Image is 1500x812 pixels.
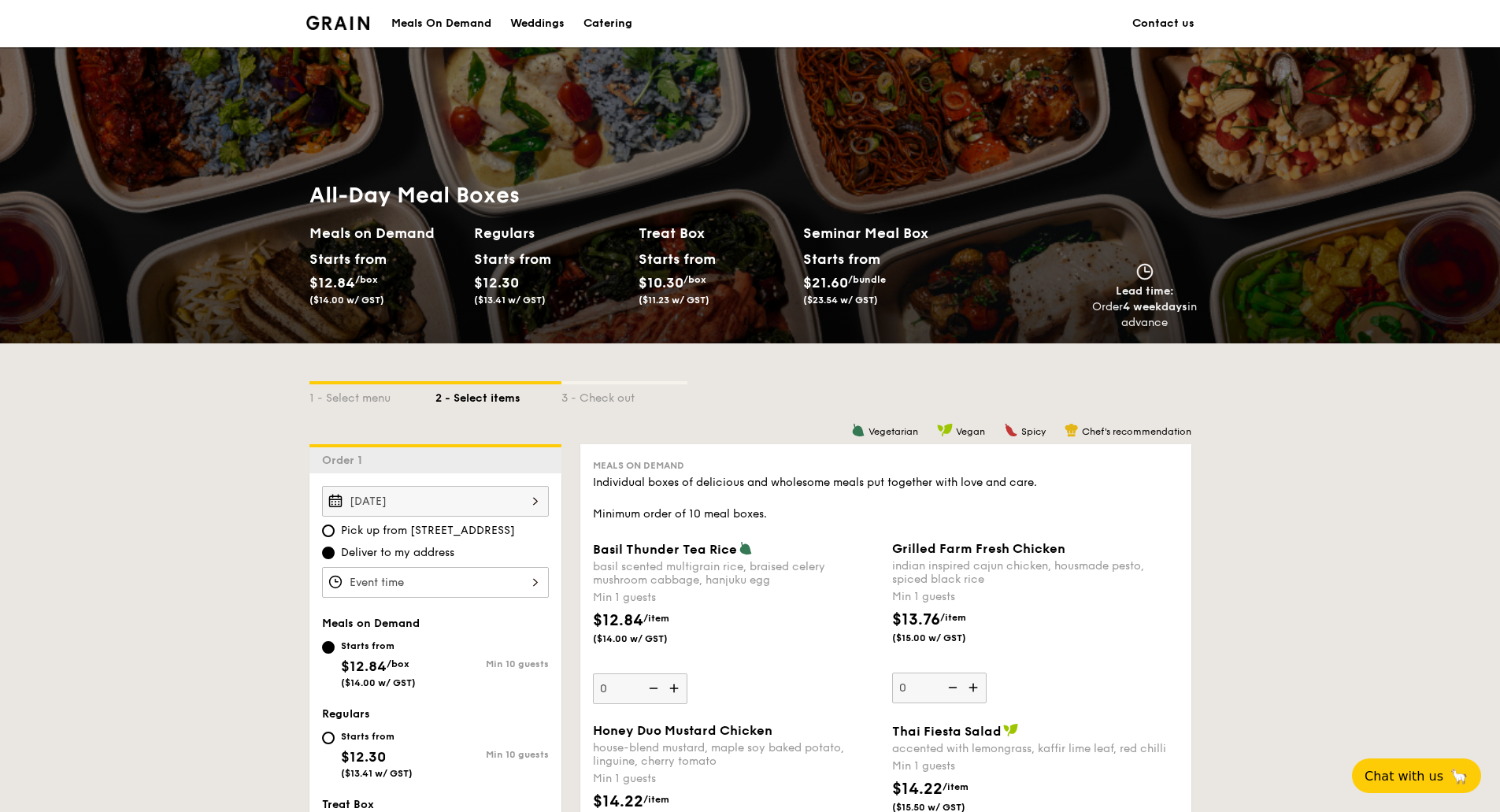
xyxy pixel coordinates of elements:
div: house-blend mustard, maple soy baked potato, linguine, cherry tomato [593,741,880,768]
img: icon-vegetarian.fe4039eb.svg [739,541,753,555]
input: Starts from$12.84/box($14.00 w/ GST)Min 10 guests [322,641,335,654]
span: /item [940,612,966,623]
img: icon-vegan.f8ff3823.svg [1003,723,1019,737]
span: $12.30 [474,274,519,291]
div: Min 1 guests [593,590,880,606]
div: Min 1 guests [892,589,1179,605]
span: ($13.41 w/ GST) [474,295,546,306]
div: 2 - Select items [435,384,561,406]
span: $10.30 [639,274,683,291]
span: $12.84 [341,658,387,675]
span: Honey Duo Mustard Chicken [593,723,772,738]
input: Grilled Farm Fresh Chickenindian inspired cajun chicken, housmade pesto, spiced black riceMin 1 g... [892,673,987,703]
div: Order in advance [1092,299,1198,331]
div: Starts from [341,640,416,652]
span: ($14.00 w/ GST) [341,677,416,688]
input: Event time [322,567,549,598]
img: icon-spicy.37a8142b.svg [1004,423,1018,437]
div: basil scented multigrain rice, braised celery mushroom cabbage, hanjuku egg [593,560,880,587]
div: Min 10 guests [435,658,549,669]
span: /bundle [848,274,886,285]
div: Min 1 guests [593,771,880,787]
div: Individual boxes of delicious and wholesome meals put together with love and care. Minimum order ... [593,475,1179,522]
div: Starts from [309,247,380,271]
span: /item [643,794,669,805]
div: indian inspired cajun chicken, housmade pesto, spiced black rice [892,559,1179,586]
img: icon-vegetarian.fe4039eb.svg [851,423,865,437]
span: ($14.00 w/ GST) [309,295,384,306]
span: 🦙 [1450,767,1469,785]
span: Chat with us [1365,769,1443,784]
span: Treat Box [322,798,374,811]
div: Starts from [341,730,413,743]
div: Starts from [639,247,709,271]
span: Order 1 [322,454,369,467]
div: Starts from [803,247,880,271]
div: 3 - Check out [561,384,687,406]
img: icon-clock.2db775ea.svg [1133,263,1157,280]
span: /box [355,274,378,285]
div: Starts from [474,247,544,271]
h1: All-Day Meal Boxes [309,181,968,209]
img: icon-reduce.1d2dbef1.svg [640,673,664,703]
span: $12.84 [309,274,355,291]
span: Vegan [956,426,985,437]
a: Logotype [306,16,370,30]
input: Deliver to my address [322,547,335,559]
input: Event date [322,486,549,517]
input: Starts from$12.30($13.41 w/ GST)Min 10 guests [322,732,335,744]
img: icon-add.58712e84.svg [664,673,687,703]
span: /item [943,781,969,792]
img: icon-chef-hat.a58ddaea.svg [1065,423,1079,437]
span: ($15.00 w/ GST) [892,632,999,644]
button: Chat with us🦙 [1352,758,1481,793]
span: /item [643,613,669,624]
span: Regulars [322,707,370,721]
img: Grain [306,16,370,30]
img: icon-reduce.1d2dbef1.svg [939,673,963,703]
h2: Meals on Demand [309,222,461,244]
span: $12.84 [593,611,643,630]
span: ($13.41 w/ GST) [341,768,413,779]
span: $14.22 [892,780,943,799]
span: Chef's recommendation [1082,426,1191,437]
span: Pick up from [STREET_ADDRESS] [341,523,515,539]
span: Meals on Demand [593,460,684,471]
span: Deliver to my address [341,545,454,561]
span: ($14.00 w/ GST) [593,632,700,645]
span: $21.60 [803,274,848,291]
div: Min 10 guests [435,749,549,760]
span: Basil Thunder Tea Rice [593,542,737,557]
input: Basil Thunder Tea Ricebasil scented multigrain rice, braised celery mushroom cabbage, hanjuku egg... [593,673,687,704]
span: ($23.54 w/ GST) [803,295,878,306]
div: Min 1 guests [892,758,1179,774]
h2: Treat Box [639,222,791,244]
span: Spicy [1021,426,1046,437]
span: Lead time: [1116,284,1174,298]
span: Thai Fiesta Salad [892,724,1002,739]
span: $12.30 [341,748,386,766]
span: Vegetarian [869,426,918,437]
span: ($11.23 w/ GST) [639,295,709,306]
h2: Seminar Meal Box [803,222,968,244]
img: icon-add.58712e84.svg [963,673,987,703]
input: Pick up from [STREET_ADDRESS] [322,525,335,537]
div: 1 - Select menu [309,384,435,406]
img: icon-vegan.f8ff3823.svg [937,423,953,437]
span: Meals on Demand [322,617,420,630]
span: /box [387,658,409,669]
span: Grilled Farm Fresh Chicken [892,541,1065,556]
span: /box [683,274,706,285]
span: $14.22 [593,792,643,811]
strong: 4 weekdays [1123,300,1187,313]
div: accented with lemongrass, kaffir lime leaf, red chilli [892,742,1179,755]
span: $13.76 [892,610,940,629]
h2: Regulars [474,222,626,244]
